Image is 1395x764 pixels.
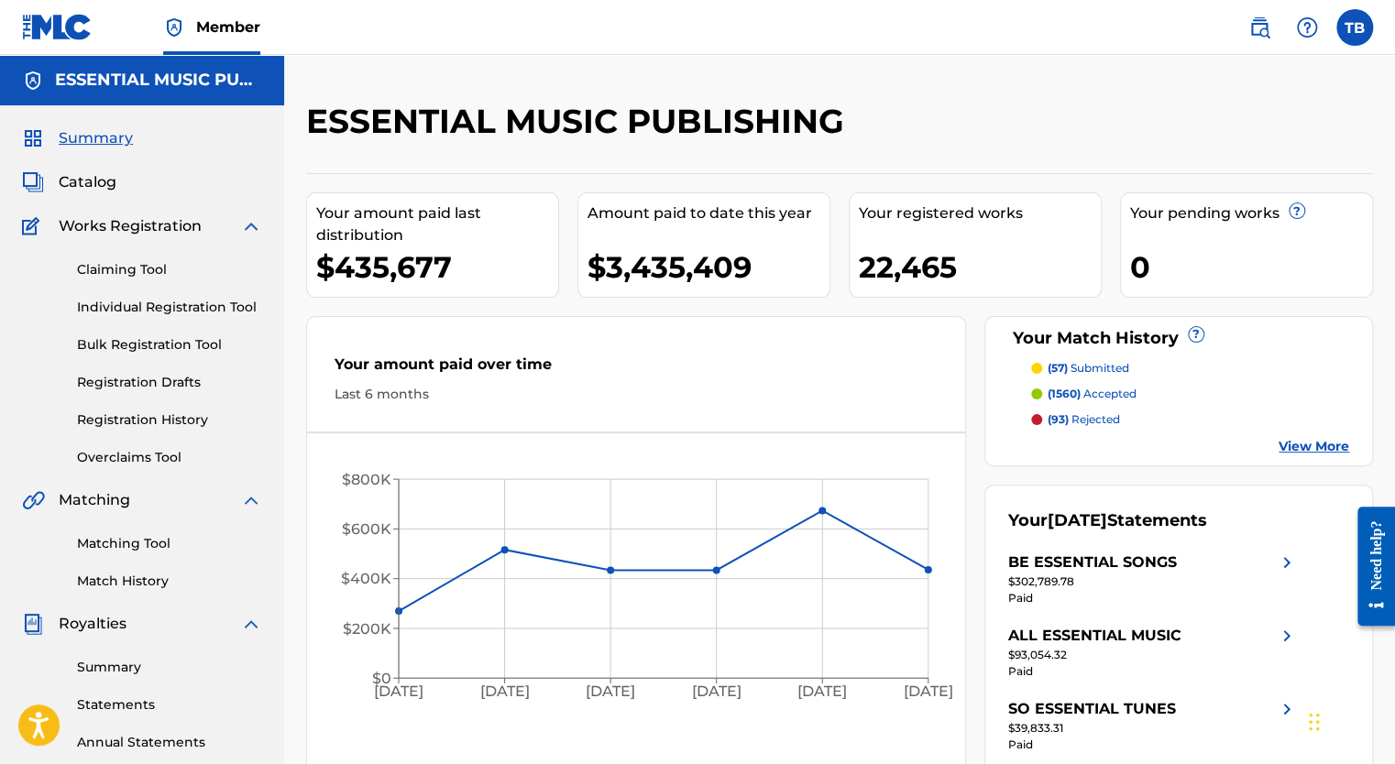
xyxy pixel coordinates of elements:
[22,613,44,635] img: Royalties
[1336,9,1373,46] div: User Menu
[374,682,423,700] tspan: [DATE]
[1130,202,1372,224] div: Your pending works
[1031,360,1349,377] a: (57) submitted
[77,260,262,279] a: Claiming Tool
[77,695,262,715] a: Statements
[1008,698,1176,720] div: SO ESSENTIAL TUNES
[1296,16,1318,38] img: help
[1031,386,1349,402] a: (1560) accepted
[1008,326,1349,351] div: Your Match History
[1241,9,1278,46] a: Public Search
[316,246,558,288] div: $435,677
[1290,203,1304,218] span: ?
[904,682,953,700] tspan: [DATE]
[59,215,202,237] span: Works Registration
[240,613,262,635] img: expand
[797,682,847,700] tspan: [DATE]
[588,246,829,288] div: $3,435,409
[588,202,829,224] div: Amount paid to date this year
[59,127,133,149] span: Summary
[1248,16,1270,38] img: search
[335,354,938,385] div: Your amount paid over time
[372,670,391,687] tspan: $0
[1008,720,1298,737] div: $39,833.31
[316,202,558,246] div: Your amount paid last distribution
[1276,698,1298,720] img: right chevron icon
[55,70,262,91] h5: ESSENTIAL MUSIC PUBLISHING
[1008,663,1298,680] div: Paid
[77,335,262,355] a: Bulk Registration Tool
[692,682,741,700] tspan: [DATE]
[859,202,1101,224] div: Your registered works
[1048,360,1129,377] p: submitted
[59,613,126,635] span: Royalties
[1279,437,1349,456] a: View More
[1048,412,1069,426] span: (93)
[341,570,391,587] tspan: $400K
[1189,327,1203,342] span: ?
[1008,647,1298,663] div: $93,054.32
[1276,551,1298,573] img: right chevron icon
[77,448,262,467] a: Overclaims Tool
[77,410,262,430] a: Registration History
[1008,551,1177,573] div: BE ESSENTIAL SONGS
[22,215,46,237] img: Works Registration
[1048,387,1081,400] span: (1560)
[306,101,853,142] h2: ESSENTIAL MUSIC PUBLISHING
[335,385,938,404] div: Last 6 months
[59,171,116,193] span: Catalog
[163,16,185,38] img: Top Rightsholder
[1130,246,1372,288] div: 0
[1008,625,1181,647] div: ALL ESSENTIAL MUSIC
[1048,411,1120,428] p: rejected
[1309,694,1320,749] div: Drag
[22,127,44,149] img: Summary
[342,471,391,488] tspan: $800K
[22,127,133,149] a: SummarySummary
[77,373,262,392] a: Registration Drafts
[1031,411,1349,428] a: (93) rejected
[22,489,45,511] img: Matching
[1008,508,1207,533] div: Your Statements
[59,489,130,511] span: Matching
[1008,625,1298,680] a: ALL ESSENTIAL MUSICright chevron icon$93,054.32Paid
[1289,9,1325,46] div: Help
[343,620,391,638] tspan: $200K
[1008,590,1298,606] div: Paid
[1048,386,1137,402] p: accepted
[22,70,44,92] img: Accounts
[196,16,260,38] span: Member
[240,215,262,237] img: expand
[1303,676,1395,764] iframe: Chat Widget
[22,14,93,40] img: MLC Logo
[77,733,262,752] a: Annual Statements
[859,246,1101,288] div: 22,465
[1008,737,1298,753] div: Paid
[480,682,530,700] tspan: [DATE]
[240,489,262,511] img: expand
[22,171,116,193] a: CatalogCatalog
[1048,510,1107,530] span: [DATE]
[1344,493,1395,640] iframe: Resource Center
[77,298,262,317] a: Individual Registration Tool
[586,682,635,700] tspan: [DATE]
[342,520,391,538] tspan: $600K
[77,572,262,591] a: Match History
[1048,361,1068,375] span: (57)
[1008,573,1298,590] div: $302,789.78
[77,534,262,553] a: Matching Tool
[22,171,44,193] img: Catalog
[1276,625,1298,647] img: right chevron icon
[77,658,262,677] a: Summary
[1008,551,1298,606] a: BE ESSENTIAL SONGSright chevron icon$302,789.78Paid
[1008,698,1298,753] a: SO ESSENTIAL TUNESright chevron icon$39,833.31Paid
